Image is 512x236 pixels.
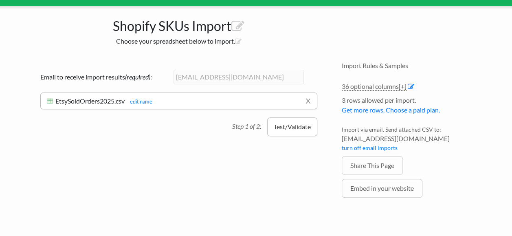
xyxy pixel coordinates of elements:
a: Get more rows. Choose a paid plan. [342,106,440,114]
label: Email to receive import results : [40,72,171,82]
span: [+] [399,82,407,90]
li: Import via email. Send attached CSV to: [342,125,480,156]
a: Embed in your website [342,179,422,198]
a: 36 optional columns[+] [342,82,407,91]
input: example@gmail.com [174,70,304,84]
p: Step 1 of 2: [232,117,267,131]
button: Test/Validate [267,117,317,136]
h4: Import Rules & Samples [342,62,480,69]
a: Share This Page [342,156,403,175]
i: (required) [125,73,150,81]
a: turn off email imports [342,144,398,151]
iframe: Drift Widget Chat Controller [471,195,502,226]
h2: Choose your spreadsheet below to import. [32,37,325,45]
span: EtsySoldOrders2025.csv [55,97,125,105]
li: 3 rows allowed per import. [342,95,480,119]
a: x [305,93,311,108]
a: edit name [126,98,152,105]
h1: Shopify SKUs Import [32,14,325,34]
span: [EMAIL_ADDRESS][DOMAIN_NAME] [342,134,480,143]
